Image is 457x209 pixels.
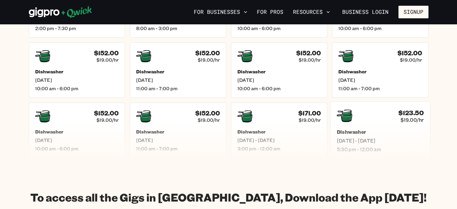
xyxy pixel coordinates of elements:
[338,77,422,83] span: [DATE]
[136,85,220,91] span: 11:00 am - 7:00 pm
[299,117,321,123] span: $19.00/hr
[35,85,119,91] span: 10:00 am - 6:00 pm
[338,25,422,31] span: 10:00 am - 6:00 pm
[136,25,220,31] span: 8:00 am - 3:00 pm
[96,117,119,123] span: $19.00/hr
[191,7,250,17] button: For Businesses
[35,137,119,143] span: [DATE]
[338,69,422,75] h5: Dishwasher
[337,137,424,144] span: [DATE] - [DATE]
[35,77,119,83] span: [DATE]
[237,146,321,152] span: 3:00 pm - 12:00 am
[130,103,226,158] a: $152.00$19.00/hrDishwasher[DATE]11:00 am - 7:00 pm
[254,7,286,17] a: For Pros
[237,77,321,83] span: [DATE]
[195,109,220,117] h4: $152.00
[400,57,422,63] span: $19.00/hr
[198,117,220,123] span: $19.00/hr
[94,49,119,57] h4: $152.00
[298,109,321,117] h4: $171.00
[198,57,220,63] span: $19.00/hr
[401,117,424,123] span: $19.00/hr
[337,146,424,152] span: 5:30 pm - 12:00 am
[136,69,220,75] h5: Dishwasher
[337,6,394,18] a: Business Login
[35,146,119,152] span: 10:00 am - 6:00 pm
[136,77,220,83] span: [DATE]
[237,129,321,135] h5: Dishwasher
[332,42,428,98] a: $152.00$19.00/hrDishwasher[DATE]11:00 am - 7:00 pm
[195,49,220,57] h4: $152.00
[30,190,427,204] h1: To access all the Gigs in [GEOGRAPHIC_DATA], Download the App [DATE]!
[35,69,119,75] h5: Dishwasher
[231,103,328,158] a: $171.00$19.00/hrDishwasher[DATE] - [DATE]3:00 pm - 12:00 am
[299,57,321,63] span: $19.00/hr
[291,7,332,17] button: Resources
[237,137,321,143] span: [DATE] - [DATE]
[237,69,321,75] h5: Dishwasher
[35,129,119,135] h5: Dishwasher
[398,109,424,117] h4: $123.50
[330,101,430,159] a: $123.50$19.00/hrDishwasher[DATE] - [DATE]5:30 pm - 12:00 am
[136,137,220,143] span: [DATE]
[231,42,328,98] a: $152.00$19.00/hrDishwasher[DATE]10:00 am - 6:00 pm
[96,57,119,63] span: $19.00/hr
[94,109,119,117] h4: $152.00
[237,25,321,31] span: 10:00 am - 6:00 pm
[398,49,422,57] h4: $152.00
[136,129,220,135] h5: Dishwasher
[136,146,220,152] span: 11:00 am - 7:00 pm
[35,25,119,31] span: 2:00 pm - 7:30 pm
[296,49,321,57] h4: $152.00
[29,103,125,158] a: $152.00$19.00/hrDishwasher[DATE]10:00 am - 6:00 pm
[237,85,321,91] span: 10:00 am - 6:00 pm
[29,42,125,98] a: $152.00$19.00/hrDishwasher[DATE]10:00 am - 6:00 pm
[337,129,424,135] h5: Dishwasher
[398,6,428,18] button: Signup
[130,42,226,98] a: $152.00$19.00/hrDishwasher[DATE]11:00 am - 7:00 pm
[338,85,422,91] span: 11:00 am - 7:00 pm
